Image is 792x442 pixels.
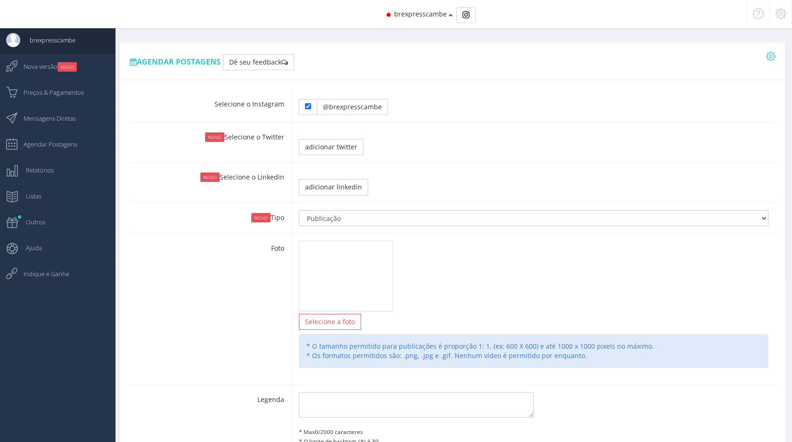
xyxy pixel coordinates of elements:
[16,184,41,208] span: Listas
[200,172,220,182] small: NOVO
[14,132,77,156] span: Agendar Postagens
[317,99,388,115] button: @brexpresscambe
[462,11,470,18] img: Instagram_simple_icon.svg
[251,213,271,222] small: NOVO
[130,57,221,67] span: Agendar Postagens
[130,234,291,253] label: Foto
[394,9,447,18] span: brexpresscambe
[6,33,20,47] img: User Image
[223,54,294,70] button: Dê seu feedback
[130,385,291,404] label: Legenda
[14,106,76,130] span: Mensagens Diretas
[14,262,69,286] span: Indique e Ganhe
[299,428,363,435] small: * Max /2000 caracteres
[14,55,77,78] span: Nova versão
[16,210,45,234] span: Outros
[16,236,42,260] span: Ajuda
[299,334,769,368] div: * O tamanho permitido para publicações é proporção 1: 1, (ex: 600 X 600) e até 1000 x 1000 pixels...
[130,90,291,109] label: Selecione o Instagram
[456,7,476,23] div: Basic example
[299,179,368,195] a: adicionar linkedin
[58,62,77,72] small: NOVO
[130,163,291,182] label: Selecione o Linkedin
[315,428,318,435] span: 0
[130,204,291,222] label: Tipo
[130,123,291,142] label: Selecione o Twitter
[299,139,363,155] a: adicionar twitter
[299,99,388,115] div: Basic example
[14,81,84,104] span: Preços & Pagamentos
[205,132,224,142] small: NOVO
[16,158,54,182] span: Relatórios
[20,28,75,52] span: brexpresscambe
